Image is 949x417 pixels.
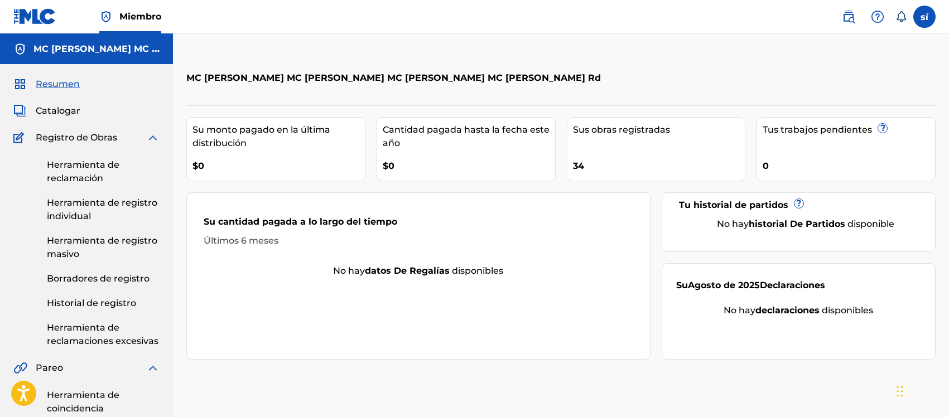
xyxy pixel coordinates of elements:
img: Logotipo del MLC [13,8,56,25]
font: 0 [763,161,769,171]
img: Resumen [13,77,27,91]
font: Resumen [36,79,80,89]
font: ? [880,123,885,133]
img: Registro de Obras [13,131,28,144]
div: Menú de usuario [913,6,936,28]
a: CatalogarCatalogar [13,104,80,118]
img: Pareo [13,361,27,375]
font: declaraciones [755,305,820,316]
font: Herramienta de registro masivo [47,235,157,259]
img: Catalogar [13,104,27,118]
font: Catalogar [36,105,80,116]
font: Herramienta de reclamación [47,159,119,183]
img: expandir [146,361,160,375]
font: Últimos 6 meses [204,235,278,246]
font: Su cantidad pagada a lo largo del tiempo [204,216,397,227]
font: ? [796,198,801,208]
div: Ayuda [866,6,889,28]
font: 34 [573,161,584,171]
font: Tu historial de partidos [679,200,788,210]
font: disponibles [822,305,873,316]
a: Herramienta de coincidencia [47,389,160,415]
img: Cuentas [13,42,27,56]
font: Sus obras registradas [573,124,670,135]
font: datos de regalías [365,265,450,276]
font: disponible [847,219,894,229]
a: Herramienta de registro masivo [47,234,160,261]
font: No hay [724,305,755,316]
a: Borradores de registro [47,272,160,285]
a: ResumenResumen [13,77,80,91]
font: Registro de Obras [36,132,117,143]
font: Pareo [36,362,63,373]
font: $0 [383,161,394,171]
font: historial de partidos [749,219,845,229]
font: Historial de registro [47,298,136,308]
img: expandir [146,131,160,144]
font: No hay [717,219,749,229]
a: Herramienta de reclamación [47,158,160,185]
a: Historial de registro [47,297,160,310]
iframe: Centro de recursos [918,237,949,357]
a: Herramienta de reclamaciones excesivas [47,321,160,348]
font: Agosto de 2025 [688,280,760,290]
font: Miembro [119,11,161,22]
font: Su [676,280,688,290]
div: Arrastrar [897,375,903,408]
font: disponibles [452,265,503,276]
font: MC [PERSON_NAME] MC [PERSON_NAME] MC [PERSON_NAME] MC [PERSON_NAME] Rd [186,72,601,83]
font: Herramienta de coincidencia [47,390,119,414]
font: Declaraciones [760,280,825,290]
font: MC [PERSON_NAME] MC [PERSON_NAME] MC [PERSON_NAME] MC [PERSON_NAME] Rd [33,43,448,54]
img: ayuda [871,10,884,23]
font: No hay [333,265,365,276]
img: buscar [842,10,855,23]
iframe: Widget de chat [893,363,949,417]
font: Tus trabajos pendientes [763,124,872,135]
a: Búsqueda pública [837,6,860,28]
font: $0 [192,161,204,171]
div: Notificaciones [895,11,907,22]
h5: MC MANNY MC MANNY MC MANNY MC MANNY Rd [33,42,160,56]
font: Cantidad pagada hasta la fecha este año [383,124,550,148]
font: Herramienta de registro individual [47,197,157,221]
font: Su monto pagado en la última distribución [192,124,330,148]
font: Herramienta de reclamaciones excesivas [47,322,158,346]
img: Titular de los derechos superior [99,10,113,23]
a: Herramienta de registro individual [47,196,160,223]
font: Borradores de registro [47,273,150,284]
